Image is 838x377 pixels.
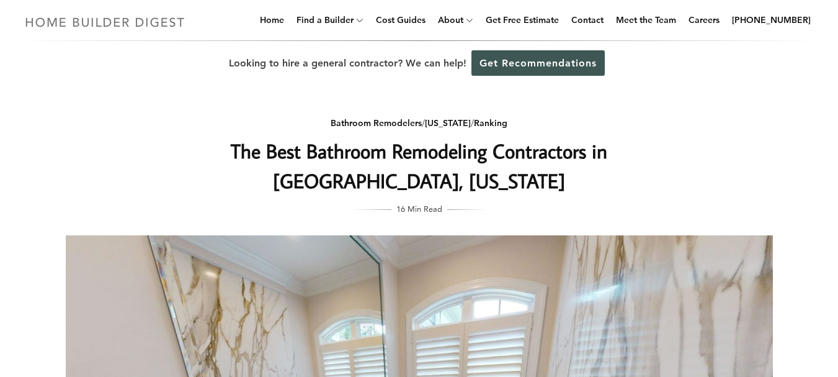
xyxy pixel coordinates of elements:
[425,117,471,129] a: [US_STATE]
[172,136,667,196] h1: The Best Bathroom Remodeling Contractors in [GEOGRAPHIC_DATA], [US_STATE]
[396,202,442,216] span: 16 Min Read
[20,10,190,34] img: Home Builder Digest
[471,50,605,76] a: Get Recommendations
[474,117,507,129] a: Ranking
[172,116,667,131] div: / /
[331,117,422,129] a: Bathroom Remodelers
